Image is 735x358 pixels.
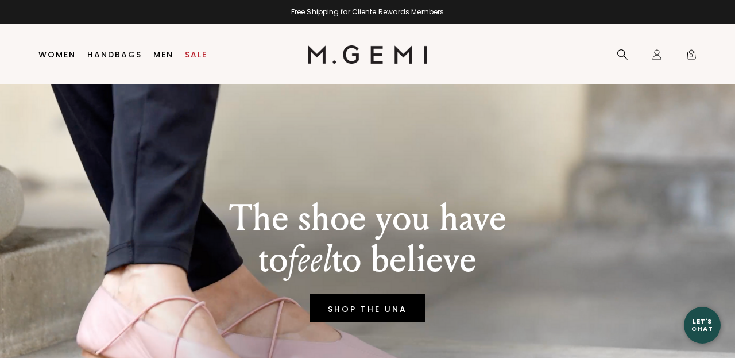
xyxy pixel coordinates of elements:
a: Men [153,50,173,59]
span: 0 [686,51,697,63]
div: Let's Chat [684,318,721,332]
img: M.Gemi [308,45,428,64]
a: Women [38,50,76,59]
em: feel [288,237,332,282]
a: Sale [185,50,207,59]
p: to to believe [229,239,506,280]
a: Handbags [87,50,142,59]
a: SHOP THE UNA [310,294,425,322]
p: The shoe you have [229,198,506,239]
